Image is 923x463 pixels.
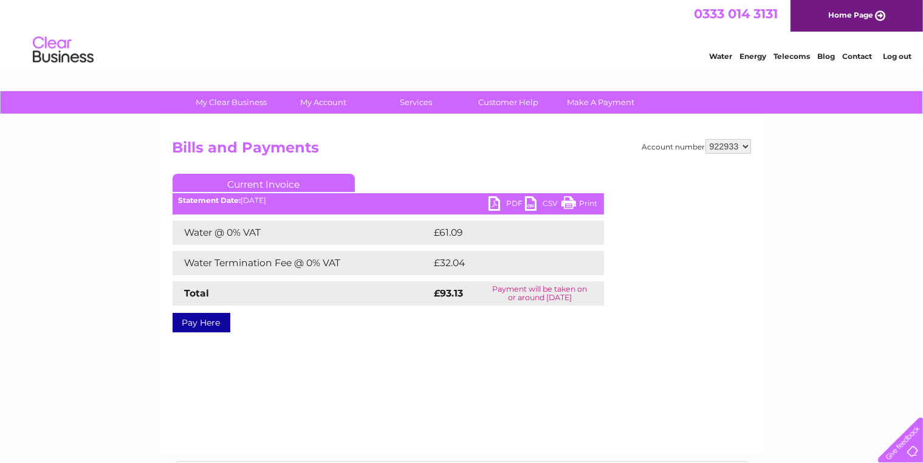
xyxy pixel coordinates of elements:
td: £61.09 [431,221,578,245]
h2: Bills and Payments [173,139,751,162]
strong: £93.13 [434,287,464,299]
a: Water [709,52,732,61]
a: Make A Payment [551,91,651,114]
a: 0333 014 3131 [694,6,778,21]
a: Log out [883,52,911,61]
a: Contact [842,52,872,61]
a: Energy [739,52,766,61]
td: Water @ 0% VAT [173,221,431,245]
b: Statement Date: [179,196,241,205]
a: Customer Help [458,91,558,114]
div: Clear Business is a trading name of Verastar Limited (registered in [GEOGRAPHIC_DATA] No. 3667643... [175,7,749,59]
a: CSV [525,196,561,214]
a: Telecoms [774,52,810,61]
strong: Total [185,287,210,299]
a: My Account [273,91,374,114]
td: Water Termination Fee @ 0% VAT [173,251,431,275]
td: £32.04 [431,251,580,275]
img: logo.png [32,32,94,69]
div: [DATE] [173,196,604,205]
a: Print [561,196,598,214]
div: Account number [642,139,751,154]
a: Pay Here [173,313,230,332]
a: Blog [817,52,835,61]
td: Payment will be taken on or around [DATE] [476,281,603,306]
a: Services [366,91,466,114]
a: PDF [489,196,525,214]
a: My Clear Business [181,91,281,114]
a: Current Invoice [173,174,355,192]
